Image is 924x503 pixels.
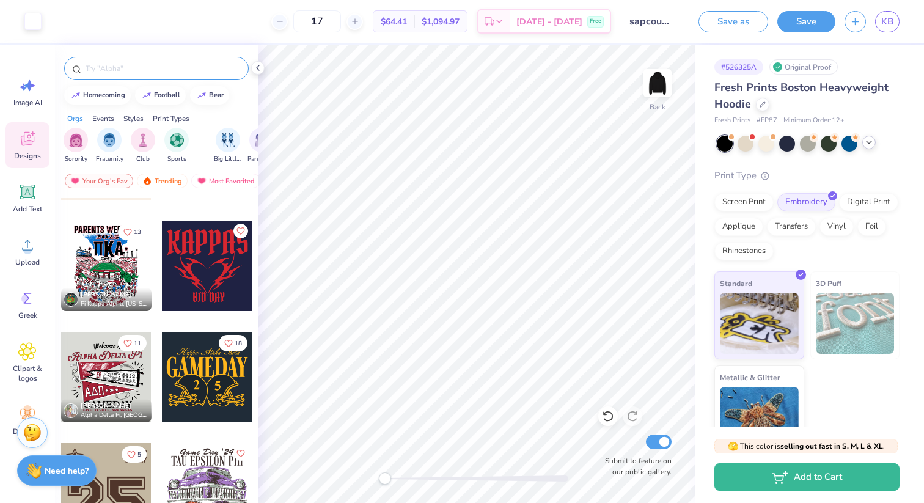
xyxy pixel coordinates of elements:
div: filter for Club [131,128,155,164]
span: # FP87 [757,116,777,126]
div: filter for Sports [164,128,189,164]
div: Print Type [714,169,900,183]
span: 18 [235,340,242,347]
div: bear [209,92,224,98]
div: filter for Big Little Reveal [214,128,242,164]
button: filter button [96,128,123,164]
button: filter button [214,128,242,164]
input: – – [293,10,341,32]
div: Digital Print [839,193,898,211]
img: Big Little Reveal Image [221,133,235,147]
span: Big Little Reveal [214,155,242,164]
div: Accessibility label [379,472,391,485]
span: KB [881,15,893,29]
div: Back [650,101,665,112]
span: 🫣 [728,441,738,452]
a: KB [875,11,900,32]
div: Orgs [67,113,83,124]
span: Decorate [13,427,42,436]
img: most_fav.gif [197,177,207,185]
div: Vinyl [820,218,854,236]
div: filter for Parent's Weekend [248,128,276,164]
div: Foil [857,218,886,236]
div: Trending [137,174,188,188]
button: football [135,86,186,105]
button: filter button [64,128,88,164]
div: Screen Print [714,193,774,211]
img: most_fav.gif [70,177,80,185]
img: trending.gif [142,177,152,185]
img: Fraternity Image [103,133,116,147]
strong: selling out fast in S, M, L & XL [780,441,883,451]
div: filter for Fraternity [96,128,123,164]
button: bear [190,86,229,105]
span: Alpha Delta Pi, [GEOGRAPHIC_DATA][US_STATE] at [GEOGRAPHIC_DATA] [81,411,147,420]
div: Original Proof [769,59,838,75]
img: Parent's Weekend Image [255,133,269,147]
span: Image AI [13,98,42,108]
span: Upload [15,257,40,267]
span: Greek [18,310,37,320]
span: [DATE] - [DATE] [516,15,582,28]
label: Submit to feature on our public gallery. [598,455,672,477]
div: Events [92,113,114,124]
span: Standard [720,277,752,290]
div: filter for Sorority [64,128,88,164]
span: Minimum Order: 12 + [783,116,845,126]
img: Back [645,71,670,95]
button: Like [122,446,147,463]
span: Free [590,17,601,26]
span: Sports [167,155,186,164]
img: trend_line.gif [71,92,81,99]
span: Clipart & logos [7,364,48,383]
div: Rhinestones [714,242,774,260]
strong: Need help? [45,465,89,477]
span: 5 [137,452,141,458]
div: homecoming [83,92,125,98]
span: Club [136,155,150,164]
div: Your Org's Fav [65,174,133,188]
img: Club Image [136,133,150,147]
span: Sorority [65,155,87,164]
div: football [154,92,180,98]
img: trend_line.gif [197,92,207,99]
button: Like [233,224,248,238]
button: Add to Cart [714,463,900,491]
span: $64.41 [381,15,407,28]
span: This color is . [728,441,885,452]
span: $1,094.97 [422,15,460,28]
span: 13 [134,229,141,235]
span: 11 [134,340,141,347]
div: Most Favorited [191,174,260,188]
div: Print Types [153,113,189,124]
span: [PERSON_NAME] [81,402,131,410]
button: filter button [131,128,155,164]
button: filter button [248,128,276,164]
span: Fresh Prints [714,116,750,126]
span: [PERSON_NAME] [81,290,131,299]
button: filter button [164,128,189,164]
span: Fresh Prints Boston Heavyweight Hoodie [714,80,889,111]
button: Like [118,335,147,351]
div: Embroidery [777,193,835,211]
div: Transfers [767,218,816,236]
div: # 526325A [714,59,763,75]
img: trend_line.gif [142,92,152,99]
input: Try "Alpha" [84,62,241,75]
input: Untitled Design [620,9,680,34]
span: Pi Kappa Alpha, [US_STATE][GEOGRAPHIC_DATA] [81,299,147,309]
span: Add Text [13,204,42,214]
img: Sports Image [170,133,184,147]
span: 3D Puff [816,277,842,290]
button: Like [118,224,147,240]
button: homecoming [64,86,131,105]
button: Save [777,11,835,32]
img: Standard [720,293,799,354]
div: Styles [123,113,144,124]
button: Save as [698,11,768,32]
img: Metallic & Glitter [720,387,799,448]
img: Sorority Image [69,133,83,147]
button: Like [219,335,248,351]
button: Like [233,446,248,461]
div: Applique [714,218,763,236]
